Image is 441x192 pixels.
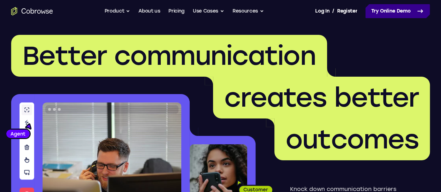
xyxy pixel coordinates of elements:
[105,4,130,18] button: Product
[365,4,430,18] a: Try Online Demo
[337,4,357,18] a: Register
[193,4,224,18] button: Use Cases
[22,40,316,71] span: Better communication
[168,4,184,18] a: Pricing
[332,7,334,15] span: /
[286,124,419,155] span: outcomes
[315,4,329,18] a: Log In
[224,82,419,113] span: creates better
[233,4,264,18] button: Resources
[138,4,160,18] a: About us
[11,7,53,15] a: Go to the home page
